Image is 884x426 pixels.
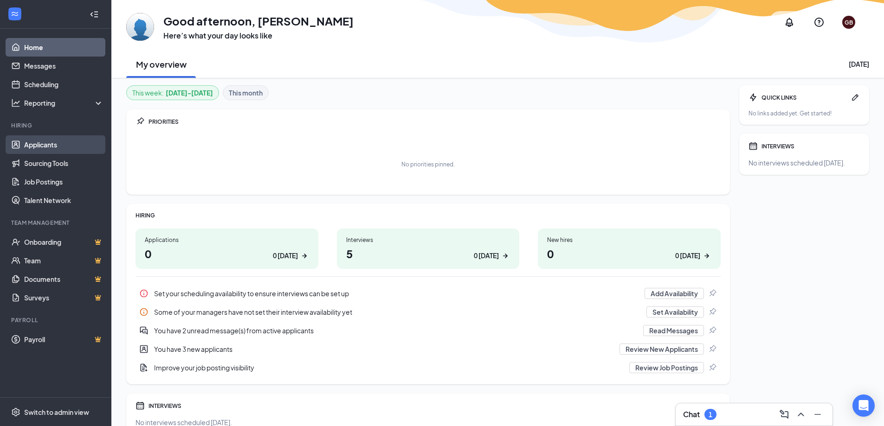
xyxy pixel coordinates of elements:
svg: QuestionInfo [813,17,825,28]
svg: Pen [851,93,860,102]
svg: Settings [11,407,20,417]
div: QUICK LINKS [761,94,847,102]
a: UserEntityYou have 3 new applicantsReview New ApplicantsPin [136,340,721,358]
svg: Calendar [748,141,758,151]
svg: ArrowRight [501,251,510,261]
div: 0 [DATE] [474,251,499,261]
div: Improve your job posting visibility [136,358,721,377]
div: Hiring [11,121,102,129]
button: ComposeMessage [777,407,792,422]
svg: Collapse [90,10,99,19]
svg: Pin [708,326,717,335]
div: [DATE] [849,59,869,69]
div: Switch to admin view [24,407,89,417]
a: DocumentAddImprove your job posting visibilityReview Job PostingsPin [136,358,721,377]
button: ChevronUp [794,407,808,422]
h1: Good afternoon, [PERSON_NAME] [163,13,354,29]
div: You have 2 unread message(s) from active applicants [154,326,638,335]
div: You have 2 unread message(s) from active applicants [136,321,721,340]
h3: Here’s what your day looks like [163,31,354,41]
a: Home [24,38,103,57]
a: OnboardingCrown [24,233,103,251]
svg: Pin [708,307,717,317]
a: TeamCrown [24,251,103,270]
div: This week : [132,88,213,98]
a: Messages [24,57,103,75]
div: Some of your managers have not set their interview availability yet [154,307,641,317]
div: INTERVIEWS [761,142,860,150]
div: New hires [547,236,711,244]
button: Add Availability [645,288,704,299]
div: PRIORITIES [148,118,721,126]
button: Minimize [810,407,825,422]
a: DoubleChatActiveYou have 2 unread message(s) from active applicantsRead MessagesPin [136,321,721,340]
h1: 0 [145,246,309,261]
svg: Pin [136,117,145,126]
svg: UserEntity [139,344,148,354]
svg: Info [139,307,148,317]
a: Applications00 [DATE]ArrowRight [136,229,318,269]
div: Open Intercom Messenger [852,394,875,417]
div: Set your scheduling availability to ensure interviews can be set up [154,289,639,298]
div: No priorities pinned. [401,160,455,168]
div: 0 [DATE] [675,251,700,261]
div: You have 3 new applicants [154,344,614,354]
a: Applicants [24,135,103,154]
svg: Info [139,289,148,298]
svg: Pin [708,289,717,298]
a: InfoSome of your managers have not set their interview availability yetSet AvailabilityPin [136,303,721,321]
div: HIRING [136,211,721,219]
button: Review New Applicants [619,343,704,355]
div: Team Management [11,219,102,227]
h1: 5 [346,246,510,261]
div: Set your scheduling availability to ensure interviews can be set up [136,284,721,303]
a: Interviews50 [DATE]ArrowRight [337,229,520,269]
div: Reporting [24,98,104,108]
h3: Chat [683,409,700,420]
svg: Pin [708,344,717,354]
svg: ComposeMessage [779,409,790,420]
a: PayrollCrown [24,330,103,349]
svg: Analysis [11,98,20,108]
button: Set Availability [646,306,704,318]
div: You have 3 new applicants [136,340,721,358]
a: InfoSet your scheduling availability to ensure interviews can be set upAdd AvailabilityPin [136,284,721,303]
svg: DocumentAdd [139,363,148,372]
svg: Pin [708,363,717,372]
svg: DoubleChatActive [139,326,148,335]
b: This month [229,88,263,98]
a: Talent Network [24,191,103,210]
div: Interviews [346,236,510,244]
h1: 0 [547,246,711,261]
img: Georgie Barragan [126,13,154,41]
div: Some of your managers have not set their interview availability yet [136,303,721,321]
svg: Bolt [748,93,758,102]
div: GB [845,19,853,26]
a: Sourcing Tools [24,154,103,172]
a: Job Postings [24,172,103,191]
button: Read Messages [643,325,704,336]
svg: Notifications [784,17,795,28]
div: No links added yet. Get started! [748,109,860,117]
svg: WorkstreamLogo [10,9,19,19]
svg: Calendar [136,401,145,410]
a: Scheduling [24,75,103,94]
button: Review Job Postings [629,362,704,373]
div: Improve your job posting visibility [154,363,624,372]
div: No interviews scheduled [DATE]. [748,158,860,167]
a: New hires00 [DATE]ArrowRight [538,229,721,269]
div: 1 [709,411,712,419]
svg: ChevronUp [795,409,807,420]
svg: Minimize [812,409,823,420]
div: 0 [DATE] [273,251,298,261]
div: INTERVIEWS [148,402,721,410]
svg: ArrowRight [702,251,711,261]
a: SurveysCrown [24,288,103,307]
div: Applications [145,236,309,244]
h2: My overview [136,58,187,70]
div: Payroll [11,316,102,324]
svg: ArrowRight [300,251,309,261]
a: DocumentsCrown [24,270,103,288]
b: [DATE] - [DATE] [166,88,213,98]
